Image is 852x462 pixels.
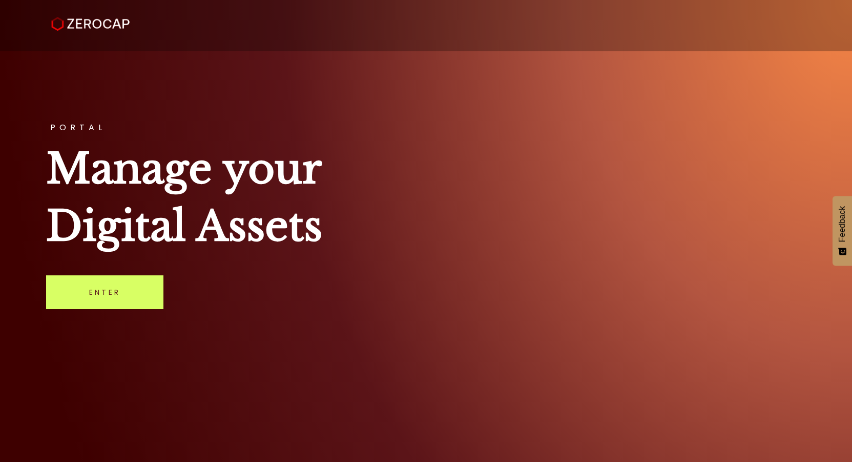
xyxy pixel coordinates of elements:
img: ZeroCap [51,17,130,31]
h3: PORTAL [46,124,806,132]
button: Feedback - Show survey [833,196,852,266]
span: Feedback [838,206,847,242]
a: Enter [46,275,163,309]
h1: Manage your Digital Assets [46,140,806,255]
